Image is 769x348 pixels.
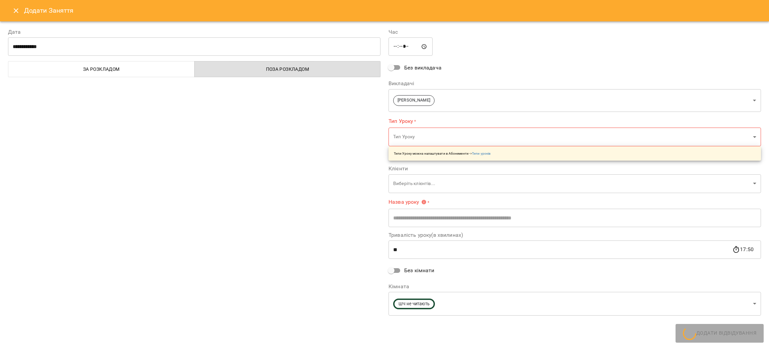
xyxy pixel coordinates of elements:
span: Назва уроку [389,199,427,205]
label: Викладачі [389,81,761,86]
svg: Вкажіть назву уроку або виберіть клієнтів [421,199,427,205]
label: Тип Уроку [389,117,761,125]
p: Типи Уроку можна налаштувати в Абонементи -> [394,151,491,156]
div: Виберіть клієнтів... [389,174,761,193]
span: Без кімнати [404,267,435,275]
label: Клієнти [389,166,761,171]
label: Час [389,29,761,35]
p: Тип Уроку [393,134,750,140]
button: Close [8,3,24,19]
div: ШЧ не читають [389,292,761,316]
h6: Додати Заняття [24,5,761,16]
span: ШЧ не читають [395,301,434,307]
div: [PERSON_NAME] [389,89,761,112]
span: За розкладом [12,65,191,73]
label: Кімната [389,284,761,289]
a: Типи уроків [472,152,491,155]
span: Поза розкладом [199,65,377,73]
span: Без викладача [404,64,442,72]
label: Дата [8,29,380,35]
span: [PERSON_NAME] [394,97,434,104]
button: Поза розкладом [194,61,381,77]
button: За розкладом [8,61,195,77]
div: Тип Уроку [389,128,761,147]
p: Виберіть клієнтів... [393,180,750,187]
label: Тривалість уроку(в хвилинах) [389,232,761,238]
